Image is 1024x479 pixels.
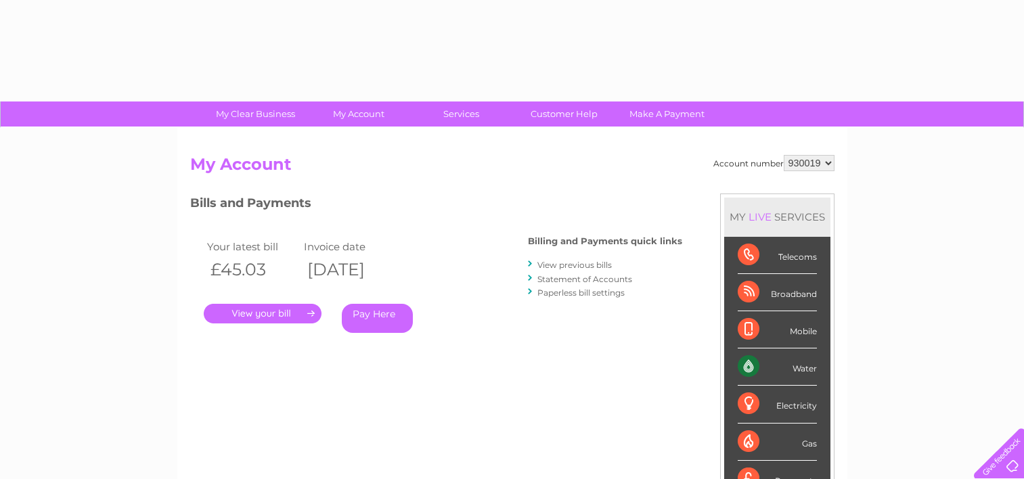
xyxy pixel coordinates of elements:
[738,424,817,461] div: Gas
[204,256,301,283] th: £45.03
[724,198,830,236] div: MY SERVICES
[738,386,817,423] div: Electricity
[204,304,321,323] a: .
[342,304,413,333] a: Pay Here
[508,101,620,127] a: Customer Help
[713,155,834,171] div: Account number
[611,101,723,127] a: Make A Payment
[746,210,774,223] div: LIVE
[190,193,682,217] h3: Bills and Payments
[300,237,398,256] td: Invoice date
[204,237,301,256] td: Your latest bill
[405,101,517,127] a: Services
[537,274,632,284] a: Statement of Accounts
[537,288,625,298] a: Paperless bill settings
[190,155,834,181] h2: My Account
[303,101,414,127] a: My Account
[300,256,398,283] th: [DATE]
[738,237,817,274] div: Telecoms
[738,274,817,311] div: Broadband
[537,260,612,270] a: View previous bills
[200,101,311,127] a: My Clear Business
[528,236,682,246] h4: Billing and Payments quick links
[738,348,817,386] div: Water
[738,311,817,348] div: Mobile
